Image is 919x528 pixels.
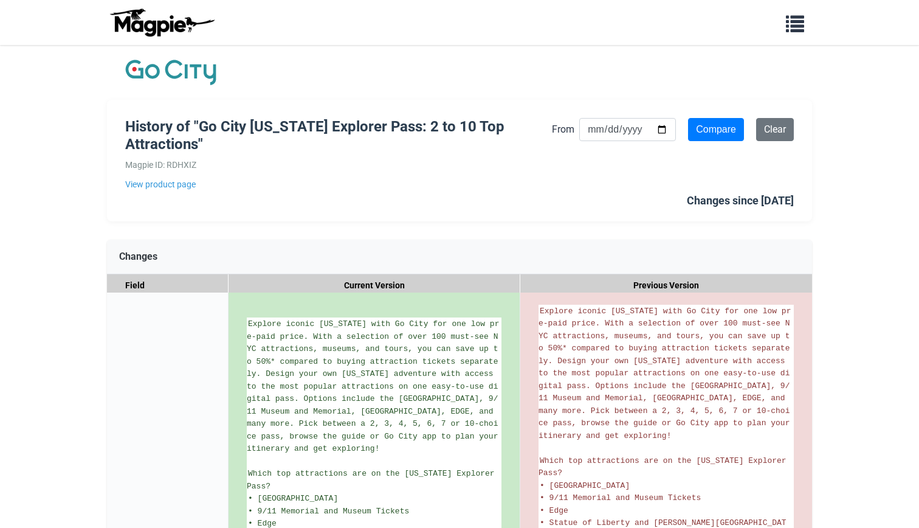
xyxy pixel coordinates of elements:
span: • [GEOGRAPHIC_DATA] [540,481,630,490]
div: Current Version [229,274,520,297]
img: logo-ab69f6fb50320c5b225c76a69d11143b.png [107,8,216,37]
h1: History of "Go City [US_STATE] Explorer Pass: 2 to 10 Top Attractions" [125,118,552,153]
span: • Edge [248,519,277,528]
span: • Edge [540,506,568,515]
a: Clear [756,118,794,141]
div: Field [107,274,229,297]
span: Which top attractions are on the [US_STATE] Explorer Pass? [247,469,499,491]
span: Explore iconic [US_STATE] with Go City for one low pre-paid price. With a selection of over 100 m... [247,319,503,453]
a: View product page [125,178,552,191]
img: Company Logo [125,57,216,88]
div: Changes [107,240,812,274]
input: Compare [688,118,744,141]
div: Previous Version [520,274,812,297]
label: From [552,122,574,137]
div: Changes since [DATE] [687,192,794,210]
span: • 9/11 Memorial and Museum Tickets [248,507,409,516]
div: Magpie ID: RDHXIZ [125,158,552,172]
span: Explore iconic [US_STATE] with Go City for one low pre-paid price. With a selection of over 100 m... [539,307,794,440]
span: • 9/11 Memorial and Museum Tickets [540,493,701,502]
span: • [GEOGRAPHIC_DATA] [248,494,338,503]
span: Which top attractions are on the [US_STATE] Explorer Pass? [539,456,791,478]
